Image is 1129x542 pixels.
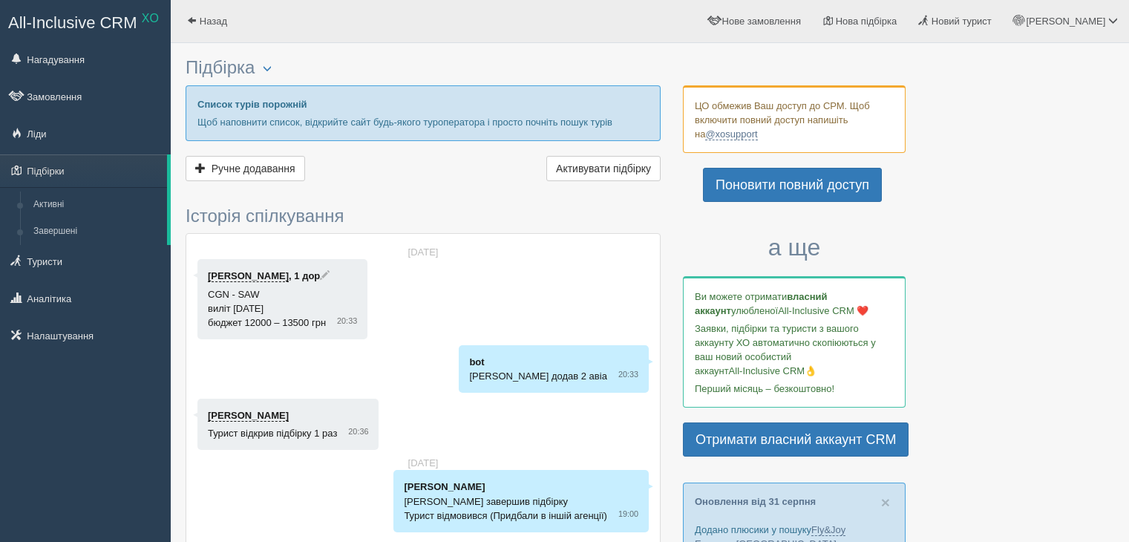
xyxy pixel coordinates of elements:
a: All-Inclusive CRM XO [1,1,170,42]
sup: XO [142,12,159,25]
span: [PERSON_NAME] [1026,16,1105,27]
span: All-Inclusive CRM👌 [729,365,817,376]
p: Ви можете отримати улюбленої [695,290,894,318]
button: Close [881,494,890,510]
a: Отримати власний аккаунт CRM [683,422,909,457]
span: 20:36 [348,426,368,438]
p: Перший місяць – безкоштовно! [695,382,894,396]
p: [PERSON_NAME] [404,480,638,494]
a: [PERSON_NAME] [208,270,289,282]
span: [PERSON_NAME] завершив підбірку Турист відмовився (Придбали в іншій агенції) [404,496,606,521]
span: Ручне додавання [212,163,295,174]
span: Нова підбірка [836,16,897,27]
div: [DATE] [197,456,649,470]
a: Активні [27,192,167,218]
a: [PERSON_NAME] [208,410,289,422]
span: All-Inclusive CRM ❤️ [778,305,868,316]
span: Турист відкрив підбірку 1 раз [208,428,337,439]
span: Назад [200,16,227,27]
a: @xosupport [705,128,757,140]
span: Активувати підбірку [556,163,651,174]
b: Список турів порожній [197,99,307,110]
h3: Підбірка [186,58,661,78]
span: Нове замовлення [722,16,801,27]
span: Новий турист [932,16,992,27]
span: [PERSON_NAME] додав 2 авіа [469,370,607,382]
b: власний аккаунт [695,291,828,316]
div: [DATE] [197,245,649,259]
button: Активувати підбірку [546,156,661,181]
span: All-Inclusive CRM [8,13,137,32]
span: 20:33 [618,369,638,381]
a: Поновити повний доступ [703,168,882,202]
span: CGN - SAW виліт [DATE] бюджет 12000 – 13500 грн [208,289,326,328]
p: Щоб наповнити список, відкрийте сайт будь-якого туроператора і просто почніть пошук турів [197,115,649,129]
h3: а ще [683,235,906,261]
div: ЦО обмежив Ваш доступ до СРМ. Щоб включити повний доступ напишіть на [683,85,906,153]
p: bot [469,355,638,369]
a: Завершені [27,218,167,245]
p: , 1 дор [208,269,357,283]
span: × [881,494,890,511]
span: Історія спілкування [186,206,344,226]
span: 20:33 [337,316,357,327]
a: Оновлення від 31 серпня [695,496,816,507]
button: Ручне додавання [186,156,305,181]
span: 19:00 [618,509,638,520]
p: Заявки, підбірки та туристи з вашого аккаунту ХО автоматично скопіюються у ваш новий особистий ак... [695,321,894,378]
